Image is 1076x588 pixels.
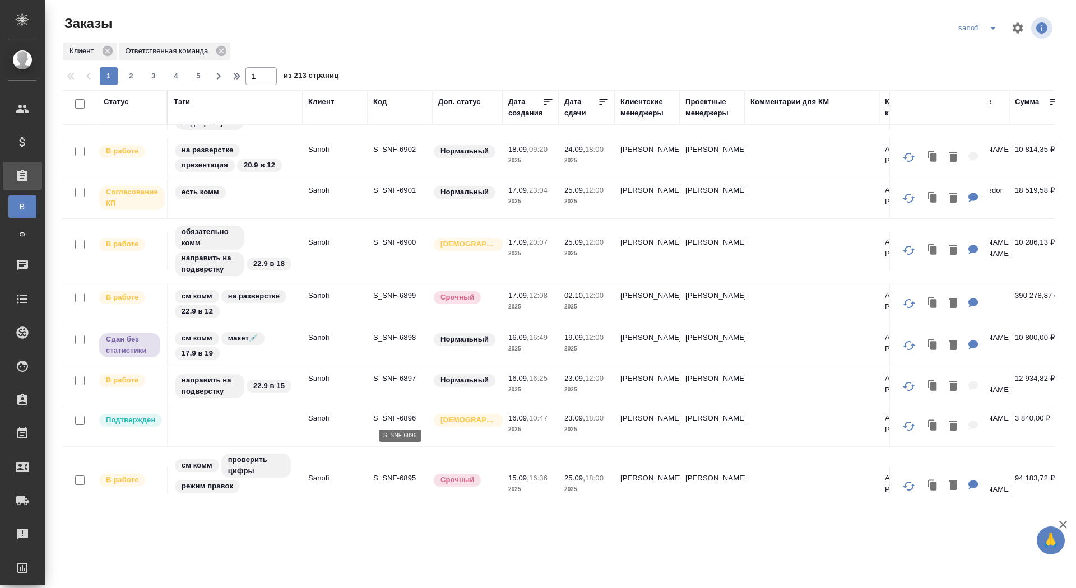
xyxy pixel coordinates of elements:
[308,473,362,484] p: Sanofi
[106,292,138,303] p: В работе
[529,291,548,300] p: 12:08
[615,284,680,324] td: [PERSON_NAME]
[585,374,604,382] p: 12:00
[885,290,939,312] p: АО "Санофи Россия"
[438,96,481,108] div: Доп. статус
[922,239,944,262] button: Клонировать
[944,187,963,210] button: Удалить
[564,196,609,207] p: 2025
[106,474,138,486] p: В работе
[508,333,529,342] p: 16.09,
[680,407,745,446] td: [PERSON_NAME]
[1009,231,1065,270] td: 10 286,13 ₽
[564,238,585,246] p: 25.09,
[122,71,140,82] span: 2
[685,96,739,119] div: Проектные менеджеры
[98,144,161,159] div: Выставляет ПМ после принятия заказа от КМа
[373,96,387,108] div: Код
[167,67,185,85] button: 4
[106,375,138,386] p: В работе
[680,179,745,218] td: [PERSON_NAME]
[308,413,362,424] p: Sanofi
[508,186,529,194] p: 17.09,
[433,185,497,200] div: Статус по умолчанию для стандартных заказов
[98,373,161,388] div: Выставляет ПМ после принятия заказа от КМа
[182,253,238,275] p: направить на подверстку
[1009,407,1065,446] td: 3 840,00 ₽
[896,413,922,440] button: Обновить
[174,452,297,520] div: см комм, проверить цифры, режим правок, направить на подверстку, 23.9 в 12
[228,454,284,477] p: проверить цифры
[564,414,585,422] p: 23.09,
[106,146,138,157] p: В работе
[615,467,680,506] td: [PERSON_NAME]
[508,474,529,482] p: 15.09,
[373,473,427,484] p: S_SNF-6895
[126,45,212,57] p: Ответственная команда
[564,301,609,312] p: 2025
[182,480,233,492] p: режим правок
[308,373,362,384] p: Sanofi
[944,474,963,497] button: Удалить
[615,231,680,270] td: [PERSON_NAME]
[174,185,297,200] div: есть комм
[440,375,489,386] p: Нормальный
[174,331,297,361] div: см комм, макет💉, 17.9 в 19
[182,375,238,397] p: направить на подверстку
[944,334,963,357] button: Удалить
[896,185,922,212] button: Обновить
[106,414,155,426] p: Подтвержден
[508,374,529,382] p: 16.09,
[508,196,553,207] p: 2025
[189,67,207,85] button: 5
[69,45,98,57] p: Клиент
[508,424,553,435] p: 2025
[508,484,553,495] p: 2025
[182,348,213,359] p: 17.9 в 19
[122,67,140,85] button: 2
[182,333,212,344] p: см комм
[8,195,36,218] a: В
[182,226,238,249] p: обязательно комм
[508,96,542,119] div: Дата создания
[564,145,585,153] p: 24.09,
[922,415,944,438] button: Клонировать
[228,291,280,302] p: на разверстке
[885,144,939,166] p: АО "Санофи Россия"
[8,223,36,246] a: Ф
[564,155,609,166] p: 2025
[98,237,161,252] div: Выставляет ПМ после принятия заказа от КМа
[564,374,585,382] p: 23.09,
[228,333,258,344] p: макет💉
[585,186,604,194] p: 12:00
[564,186,585,194] p: 25.09,
[440,414,497,426] p: [DEMOGRAPHIC_DATA]
[308,144,362,155] p: Sanofi
[585,145,604,153] p: 18:00
[564,424,609,435] p: 2025
[106,239,138,250] p: В работе
[680,367,745,407] td: [PERSON_NAME]
[182,144,233,156] p: на разверстке
[680,467,745,506] td: [PERSON_NAME]
[922,474,944,497] button: Клонировать
[615,367,680,407] td: [PERSON_NAME]
[680,138,745,178] td: [PERSON_NAME]
[433,473,497,488] div: Выставляется автоматически, если на указанный объем услуг необходимо больше времени в стандартном...
[615,407,680,446] td: [PERSON_NAME]
[585,238,604,246] p: 12:00
[1009,284,1065,324] td: 390 278,87 ₽
[529,145,548,153] p: 09:20
[440,239,497,250] p: [DEMOGRAPHIC_DATA]
[373,332,427,343] p: S_SNF-6898
[508,301,553,312] p: 2025
[14,229,31,240] span: Ф
[885,185,939,207] p: АО "Санофи Россия"
[585,474,604,482] p: 18:00
[564,474,585,482] p: 25.09,
[620,96,674,119] div: Клиентские менеджеры
[896,290,922,317] button: Обновить
[433,413,497,428] div: Выставляется автоматически для первых 3 заказов нового контактного лица. Особое внимание
[896,373,922,400] button: Обновить
[896,237,922,264] button: Обновить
